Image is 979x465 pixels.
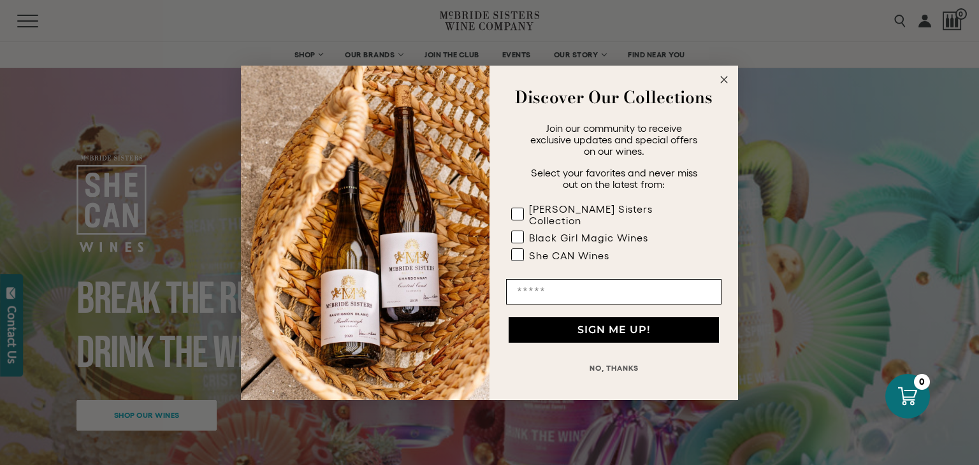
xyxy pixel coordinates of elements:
[914,374,930,390] div: 0
[506,355,722,381] button: NO, THANKS
[716,72,732,87] button: Close dialog
[530,122,697,157] span: Join our community to receive exclusive updates and special offers on our wines.
[515,85,713,110] strong: Discover Our Collections
[509,317,719,343] button: SIGN ME UP!
[241,66,489,400] img: 42653730-7e35-4af7-a99d-12bf478283cf.jpeg
[529,232,648,243] div: Black Girl Magic Wines
[531,167,697,190] span: Select your favorites and never miss out on the latest from:
[529,203,696,226] div: [PERSON_NAME] Sisters Collection
[529,250,609,261] div: She CAN Wines
[506,279,722,304] input: Email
